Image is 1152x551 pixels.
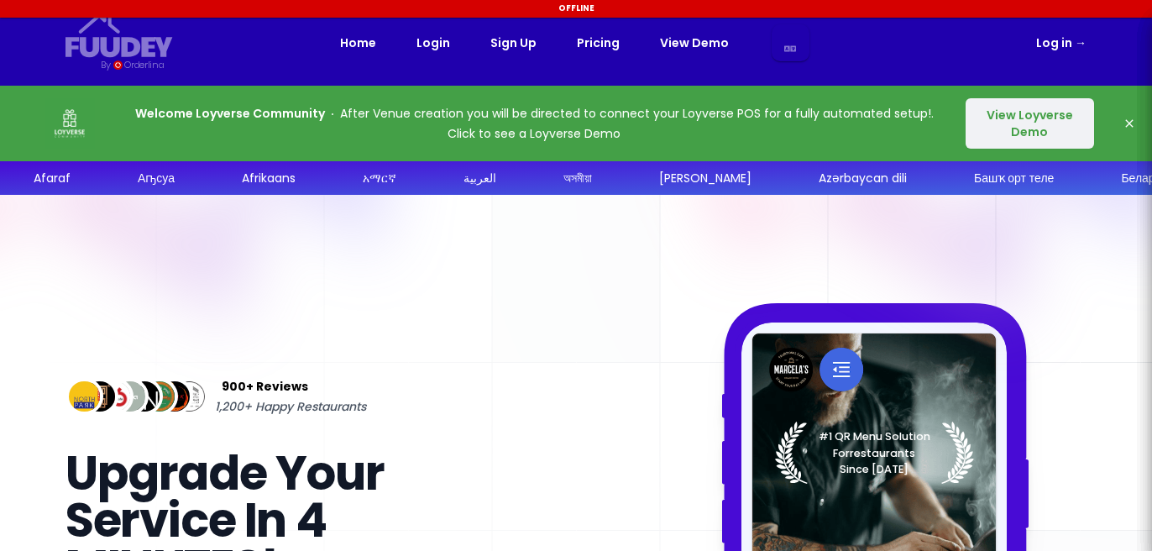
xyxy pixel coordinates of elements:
img: Review Img [96,378,134,416]
a: Sign Up [490,33,537,53]
div: Аҧсуа [138,170,175,187]
div: Башҡорт теле [974,170,1054,187]
div: Azərbaycan dili [819,170,907,187]
span: → [1075,34,1087,51]
span: 900+ Reviews [222,376,308,396]
div: Afrikaans [242,170,296,187]
button: View Loyverse Demo [966,98,1094,149]
p: After Venue creation you will be directed to connect your Loyverse POS for a fully automated setu... [128,103,941,144]
span: 1,200+ Happy Restaurants [215,396,366,417]
div: Afaraf [34,170,71,187]
img: Review Img [141,378,179,416]
img: Review Img [170,378,208,416]
img: Review Img [111,378,149,416]
strong: Welcome Loyverse Community [135,105,325,122]
div: አማርኛ [363,170,396,187]
a: Login [416,33,450,53]
img: Review Img [126,378,164,416]
div: অসমীয়া [563,170,592,187]
a: View Demo [660,33,729,53]
a: Home [340,33,376,53]
img: Review Img [81,378,118,416]
div: العربية [463,170,496,187]
div: [PERSON_NAME] [659,170,751,187]
a: Pricing [577,33,620,53]
div: Offline [3,3,1149,14]
img: Laurel [775,422,974,484]
img: Review Img [65,378,103,416]
a: Log in [1036,33,1087,53]
div: Orderlina [124,58,164,72]
div: By [101,58,110,72]
img: Review Img [156,378,194,416]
